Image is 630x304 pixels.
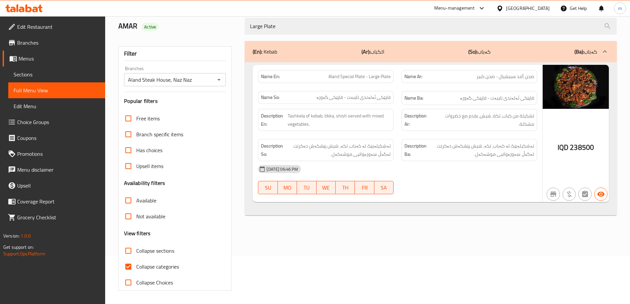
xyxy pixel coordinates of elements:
span: 1.0.0 [21,232,31,240]
div: Active [142,23,159,31]
span: تەشکیلەیێک لە کەباب، تکە، شیش پێشکەش دەکرێت لەگەڵ سەوزەواتیی موشەکەل. [428,142,534,158]
span: Edit Menu [14,102,100,110]
a: Branches [3,35,105,51]
strong: Name Ba: [404,94,423,102]
h2: AMAR [118,21,237,31]
a: Support.OpsPlatform [3,249,45,258]
span: FR [357,183,371,193]
span: Tashkela of kebab, tikka, shish served with mixed vegetables. [288,112,391,128]
span: تەشکیلەیێک لە کەباب، تکە، شیش پێشکەش دەکرێت لەگەڵ سەوزەواتیی موشەکەل. [284,142,391,158]
strong: Name Ar: [404,73,422,80]
button: SA [374,181,394,194]
a: Edit Menu [8,98,105,114]
span: Free items [136,114,160,122]
img: %D8%A7%D9%84%D9%86%D8%AF_%D8%B3%D8%A8%D9%8A%D8%B4%D8%A7%D9%84_%D8%B5%D8%AD%D9%86_%D9%83%D8%A8%D9%... [543,65,609,109]
a: Sections [8,66,105,82]
span: Version: [3,232,20,240]
span: Aland Special Plate - Large Plate [328,73,391,80]
span: Coupons [17,134,100,142]
span: Collapse sections [136,247,174,255]
span: Collapse categories [136,263,179,271]
span: MO [280,183,294,193]
span: Edit Restaurant [17,23,100,31]
button: Available [594,188,608,201]
strong: Description En: [261,112,286,128]
input: search [245,18,617,35]
strong: Description Ar: [404,112,432,128]
p: کەباب [574,48,597,56]
span: Choice Groups [17,118,100,126]
span: Get support on: [3,243,34,251]
span: Grocery Checklist [17,213,100,221]
span: Branches [17,39,100,47]
span: Sections [14,70,100,78]
span: WE [319,183,333,193]
button: Open [214,75,224,84]
a: Coupons [3,130,105,146]
button: SU [258,181,277,194]
div: (En): Kebab(Ar):الكباب(So):کەباب(Ba):کەباب [245,62,617,216]
h3: Availability filters [124,179,165,187]
a: Promotions [3,146,105,162]
p: الكباب [361,48,384,56]
button: MO [278,181,297,194]
span: تشكيلة من كباب، تكة، شيش، يقدم مع خضروات مشكلة. [433,112,534,128]
span: Promotions [17,150,100,158]
span: TH [338,183,352,193]
p: Kebab [253,48,277,56]
span: TU [300,183,314,193]
div: Menu-management [434,4,475,12]
button: FR [355,181,374,194]
span: Full Menu View [14,86,100,94]
button: TU [297,181,316,194]
span: SU [261,183,275,193]
span: Not available [136,212,165,220]
span: 238500 [570,141,594,154]
span: Menus [19,55,100,63]
strong: Name So: [261,94,279,101]
button: Purchased item [563,188,576,201]
span: IQD [558,141,568,154]
button: TH [336,181,355,194]
div: (En): Kebab(Ar):الكباب(So):کەباب(Ba):کەباب [245,41,617,62]
b: (Ar): [361,47,370,57]
span: Upsell [17,182,100,190]
button: Not has choices [578,188,592,201]
a: Menu disclaimer [3,162,105,178]
button: WE [316,181,336,194]
p: کەباب [468,48,490,56]
b: (En): [253,47,262,57]
a: Edit Restaurant [3,19,105,35]
div: [GEOGRAPHIC_DATA] [506,5,550,12]
a: Grocery Checklist [3,209,105,225]
h3: Popular filters [124,97,226,105]
a: Choice Groups [3,114,105,130]
strong: Name En: [261,73,280,80]
span: Coverage Report [17,197,100,205]
a: Upsell [3,178,105,194]
a: Full Menu View [8,82,105,98]
span: [DATE] 06:46 PM [264,166,301,172]
span: Upsell items [136,162,163,170]
b: (So): [468,47,478,57]
span: m [618,5,622,12]
span: SA [377,183,391,193]
a: Coverage Report [3,194,105,209]
h3: View filters [124,230,151,237]
strong: Description So: [261,142,283,158]
span: قاپێکی ئەلەندی تایبەت - قاپێکی گەورە [460,94,534,102]
strong: Description Ba: [404,142,427,158]
b: (Ba): [574,47,584,57]
span: Available [136,196,156,204]
span: Has choices [136,146,162,154]
span: Branch specific items [136,130,183,138]
span: صحن ألند سبيشيال - صحن كبير [477,73,534,80]
span: قاپێکی ئەلەندی تایبەت - قاپێکی گەورە [316,94,391,101]
span: Collapse Choices [136,279,173,286]
span: Active [142,24,159,30]
div: Filter [124,47,226,61]
a: Menus [3,51,105,66]
span: Menu disclaimer [17,166,100,174]
button: Not branch specific item [547,188,560,201]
